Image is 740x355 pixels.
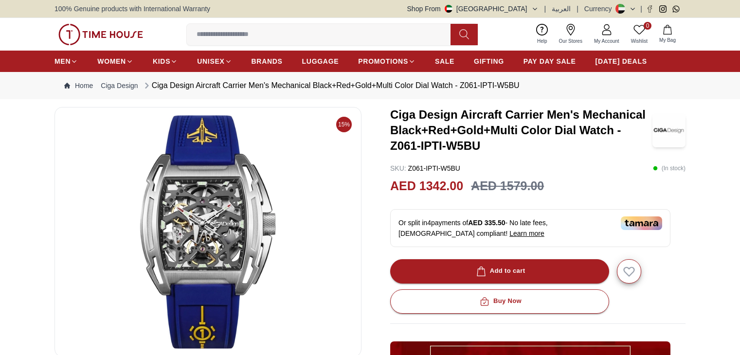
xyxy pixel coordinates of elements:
[64,81,93,90] a: Home
[653,23,682,46] button: My Bag
[445,5,452,13] img: United Arab Emirates
[627,37,651,45] span: Wishlist
[646,5,653,13] a: Facebook
[653,163,686,173] p: ( In stock )
[54,72,686,99] nav: Breadcrumb
[552,4,571,14] button: العربية
[197,56,224,66] span: UNISEX
[672,5,680,13] a: Whatsapp
[553,22,588,47] a: Our Stores
[644,22,651,30] span: 0
[358,53,415,70] a: PROMOTIONS
[625,22,653,47] a: 0Wishlist
[142,80,520,91] div: Ciga Design Aircraft Carrier Men's Mechanical Black+Red+Gold+Multi Color Dial Watch - Z061-IPTI-W5BU
[407,4,539,14] button: Shop From[GEOGRAPHIC_DATA]
[97,56,126,66] span: WOMEN
[97,53,133,70] a: WOMEN
[471,177,544,195] h3: AED 1579.00
[390,259,609,284] button: Add to cart
[652,113,686,147] img: Ciga Design Aircraft Carrier Men's Mechanical Black+Red+Gold+Multi Color Dial Watch - Z061-IPTI-W5BU
[252,56,283,66] span: BRANDS
[474,266,525,277] div: Add to cart
[54,4,210,14] span: 100% Genuine products with International Warranty
[596,53,647,70] a: [DATE] DEALS
[390,289,609,314] button: Buy Now
[302,56,339,66] span: LUGGAGE
[509,230,544,237] span: Learn more
[468,219,505,227] span: AED 335.50
[533,37,551,45] span: Help
[252,53,283,70] a: BRANDS
[478,296,522,307] div: Buy Now
[336,117,352,132] span: 15%
[390,107,652,154] h3: Ciga Design Aircraft Carrier Men's Mechanical Black+Red+Gold+Multi Color Dial Watch - Z061-IPTI-W5BU
[390,163,460,173] p: Z061-IPTI-W5BU
[54,56,71,66] span: MEN
[596,56,647,66] span: [DATE] DEALS
[101,81,138,90] a: Ciga Design
[523,53,576,70] a: PAY DAY SALE
[358,56,408,66] span: PROMOTIONS
[584,4,616,14] div: Currency
[390,164,406,172] span: SKU :
[474,56,504,66] span: GIFTING
[590,37,623,45] span: My Account
[474,53,504,70] a: GIFTING
[655,36,680,44] span: My Bag
[153,53,178,70] a: KIDS
[153,56,170,66] span: KIDS
[523,56,576,66] span: PAY DAY SALE
[577,4,578,14] span: |
[390,209,670,247] div: Or split in 4 payments of - No late fees, [DEMOGRAPHIC_DATA] compliant!
[390,177,463,195] h2: AED 1342.00
[555,37,586,45] span: Our Stores
[197,53,232,70] a: UNISEX
[531,22,553,47] a: Help
[544,4,546,14] span: |
[640,4,642,14] span: |
[435,53,454,70] a: SALE
[302,53,339,70] a: LUGGAGE
[621,216,662,230] img: Tamara
[54,53,78,70] a: MEN
[435,56,454,66] span: SALE
[659,5,667,13] a: Instagram
[58,24,143,45] img: ...
[63,115,353,349] img: Ciga Design Aircraft Carrier Men's Mechanical Black+Red+Gold+Multi Color Dial Watch - Z061-IPTI-W5BU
